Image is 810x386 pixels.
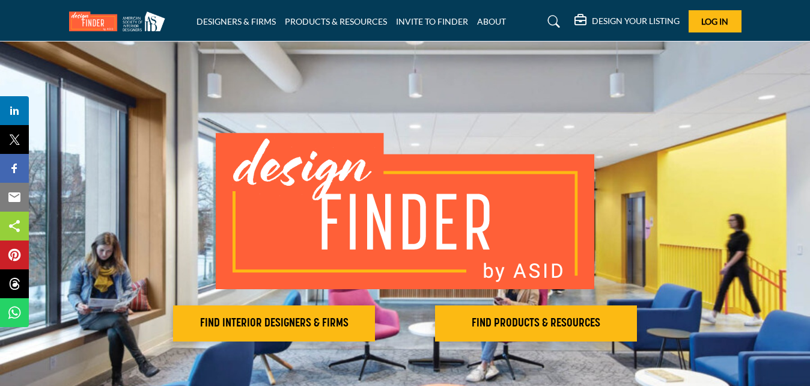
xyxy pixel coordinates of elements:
[574,14,680,29] div: DESIGN YOUR LISTING
[396,16,468,26] a: INVITE TO FINDER
[177,316,371,331] h2: FIND INTERIOR DESIGNERS & FIRMS
[439,316,633,331] h2: FIND PRODUCTS & RESOURCES
[435,305,637,342] button: FIND PRODUCTS & RESOURCES
[701,16,728,26] span: Log In
[216,133,594,289] img: image
[689,10,741,32] button: Log In
[69,11,171,31] img: Site Logo
[536,12,568,31] a: Search
[285,16,387,26] a: PRODUCTS & RESOURCES
[196,16,276,26] a: DESIGNERS & FIRMS
[173,305,375,342] button: FIND INTERIOR DESIGNERS & FIRMS
[477,16,506,26] a: ABOUT
[592,16,680,26] h5: DESIGN YOUR LISTING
